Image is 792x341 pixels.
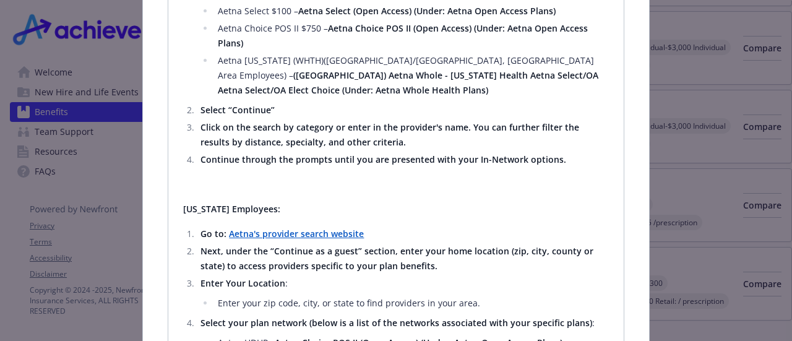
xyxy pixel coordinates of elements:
strong: Select “Continue” [200,104,275,116]
li: Aetna [US_STATE] (WHTH)([GEOGRAPHIC_DATA]/[GEOGRAPHIC_DATA], [GEOGRAPHIC_DATA] Area Employees) – [214,53,608,98]
li: Aetna Choice POS II $750 – [214,21,608,51]
li: : [197,276,608,311]
strong: Select your plan network (below is a list of the networks associated with your specific plans) [200,317,592,329]
a: Aetna's provider search website [229,228,364,240]
strong: Enter Your Location [200,277,285,289]
strong: Aetna Select (Open Access) (Under: Aetna Open Access Plans) [298,5,556,17]
strong: Continue through the prompts until you are presented with your In-Network options. [200,153,566,165]
strong: ([GEOGRAPHIC_DATA]) Aetna Whole - [US_STATE] Health Aetna Select/OA Aetna Select/OA Elect Choice ... [218,69,598,96]
strong: Go to: [200,228,226,240]
strong: Aetna Choice POS II (Open Access) (Under: Aetna Open Access Plans) [218,22,588,49]
strong: Click on the search by category or enter in the provider's name. You can further filter the resul... [200,121,579,148]
li: Aetna Select $100 – [214,4,608,19]
strong: Next, under the “Continue as a guest” section, enter your home location (zip, city, county or sta... [200,245,593,272]
li: Enter your zip code, city, or state to find providers in your area. [214,296,608,311]
strong: [US_STATE] Employees: [183,203,280,215]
